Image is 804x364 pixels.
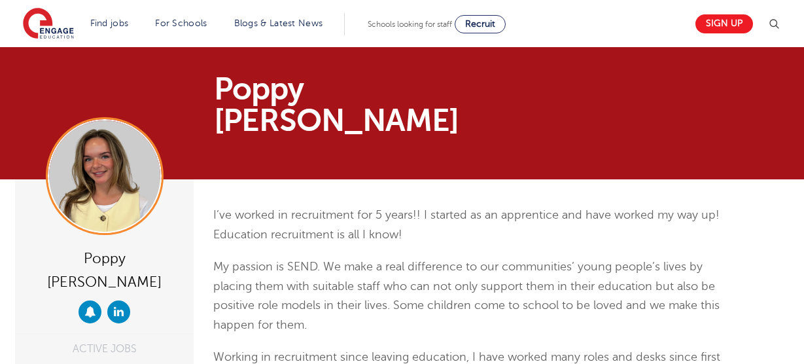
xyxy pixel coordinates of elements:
[695,14,753,33] a: Sign up
[214,73,525,136] h1: Poppy [PERSON_NAME]
[23,8,74,41] img: Engage Education
[368,20,452,29] span: Schools looking for staff
[213,257,723,335] p: My passion is SEND. We make a real difference to our communities’ young people’s lives by placing...
[25,245,184,294] div: Poppy [PERSON_NAME]
[155,18,207,28] a: For Schools
[465,19,495,29] span: Recruit
[25,344,184,354] div: ACTIVE JOBS
[234,18,323,28] a: Blogs & Latest News
[455,15,506,33] a: Recruit
[213,208,720,241] span: I’ve worked in recruitment for 5 years!! I started as an apprentice and have worked my way up! Ed...
[90,18,129,28] a: Find jobs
